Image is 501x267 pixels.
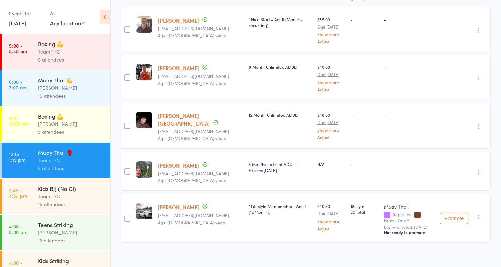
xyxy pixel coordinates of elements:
[2,70,110,106] a: 6:00 -7:00 amMuay Thai 💪[PERSON_NAME]15 attendees
[440,213,468,224] button: Promote
[384,161,435,167] div: -
[317,219,345,224] a: Show more
[38,164,104,172] div: 5 attendees
[249,16,312,28] div: *Flexi Start - Adult (Monthly recurring)
[158,17,199,24] a: [PERSON_NAME]
[2,179,110,214] a: 3:45 -4:30 pmKids BJJ (No Gi)Team TFC15 attendees
[249,167,312,173] div: Expires [DATE]
[158,112,210,127] a: [PERSON_NAME][GEOGRAPHIC_DATA]
[317,128,345,132] a: Show more
[158,129,243,134] small: Lochiehall6@gmail.com
[317,64,345,91] div: $40.00
[50,19,85,27] div: Any location
[249,161,312,173] div: 3 Months up front ADULT
[249,112,312,118] div: 12 Month Unlimited ADULT
[249,64,312,70] div: 6 Month Unlimited ADULT
[351,16,379,22] div: -
[317,203,345,230] div: $40.50
[9,115,29,126] time: 9:15 - 10:00 am
[158,64,199,72] a: [PERSON_NAME]
[351,203,379,209] span: 18 style
[317,112,345,139] div: $48.00
[158,219,226,225] span: Age: [DEMOGRAPHIC_DATA] years
[38,128,104,136] div: 5 attendees
[38,156,104,164] div: Team TFC
[38,56,104,64] div: 9 attendees
[38,236,104,244] div: 12 attendees
[351,112,379,118] div: -
[2,215,110,250] a: 4:00 -5:00 pmTeens Striking[PERSON_NAME]12 attendees
[9,8,43,19] div: Events for
[9,224,27,235] time: 4:00 - 5:00 pm
[351,161,379,167] div: -
[384,212,435,222] div: Purple Two
[317,32,345,37] a: Show more
[9,79,27,90] time: 6:00 - 7:00 am
[317,120,345,125] small: Due [DATE]
[38,40,104,48] div: Boxing 💪
[38,84,104,92] div: [PERSON_NAME]
[9,19,26,27] a: [DATE]
[384,112,435,118] div: -
[158,177,226,183] span: Age: [DEMOGRAPHIC_DATA] years
[9,151,25,162] time: 12:15 - 1:15 pm
[317,226,345,231] a: Adjust
[317,16,345,44] div: $65.00
[136,64,152,80] img: image1714172885.png
[158,26,243,31] small: Sanche01hindle@gmail.com
[384,203,435,210] div: Muay Thai
[136,203,152,219] img: image1701856330.png
[317,72,345,77] small: Due [DATE]
[249,203,312,215] div: *Lifestyle Membership - Adult (12 Months)
[317,211,345,216] small: Due [DATE]
[158,213,243,218] small: J.potts94@hotmail.com
[38,76,104,84] div: Muay Thai 💪
[38,192,104,200] div: Team TFC
[384,16,435,22] div: -
[2,34,110,70] a: 5:00 -5:45 amBoxing 💪Team TFC9 attendees
[317,24,345,29] small: Due [DATE]
[317,80,345,84] a: Show more
[2,106,110,142] a: 9:15 -10:00 amBoxing 💪[PERSON_NAME]5 attendees
[158,32,226,38] span: Age: [DEMOGRAPHIC_DATA] years
[38,48,104,56] div: Team TFC
[38,92,104,100] div: 15 attendees
[136,112,152,128] img: image1757575623.png
[158,203,199,211] a: [PERSON_NAME]
[38,148,104,156] div: Muay Thai 🥊
[136,161,152,178] img: image1752494048.png
[158,80,226,86] span: Age: [DEMOGRAPHIC_DATA] years
[38,200,104,208] div: 15 attendees
[38,257,104,265] div: Kids Striking
[317,135,345,139] a: Adjust
[2,143,110,178] a: 12:15 -1:15 pmMuay Thai 🥊Team TFC5 attendees
[158,74,243,79] small: fotocook@gmail.com
[317,87,345,92] a: Adjust
[317,161,345,167] div: N/A
[136,16,152,33] img: image1757981366.png
[38,185,104,192] div: Kids BJJ (No Gi)
[38,221,104,228] div: Teens Striking
[38,228,104,236] div: [PERSON_NAME]
[384,225,435,229] small: Last Promoted: [DATE]
[158,171,243,176] small: louismitton@gmail.com
[384,218,406,222] div: Brown One
[351,64,379,70] div: -
[351,209,379,215] span: 20 total
[384,64,435,70] div: -
[317,39,345,44] a: Adjust
[50,8,85,19] div: At
[384,229,435,235] div: Not ready to promote
[9,187,27,199] time: 3:45 - 4:30 pm
[158,135,226,141] span: Age: [DEMOGRAPHIC_DATA] years
[158,162,199,169] a: [PERSON_NAME]
[9,43,27,54] time: 5:00 - 5:45 am
[38,120,104,128] div: [PERSON_NAME]
[38,112,104,120] div: Boxing 💪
